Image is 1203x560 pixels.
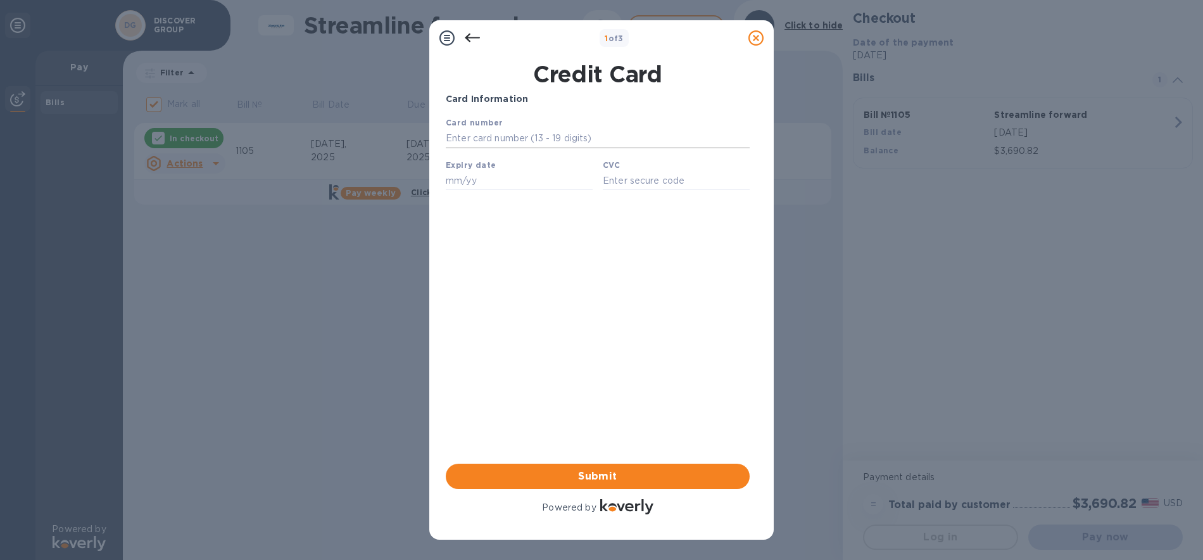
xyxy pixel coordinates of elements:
span: 1 [605,34,608,43]
button: Submit [446,464,750,489]
img: Logo [600,499,653,514]
p: Powered by [542,501,596,514]
b: of 3 [605,34,624,43]
span: Submit [456,469,740,484]
iframe: Your browser does not support iframes [446,116,750,194]
h1: Credit Card [441,61,755,87]
b: Card Information [446,94,528,104]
